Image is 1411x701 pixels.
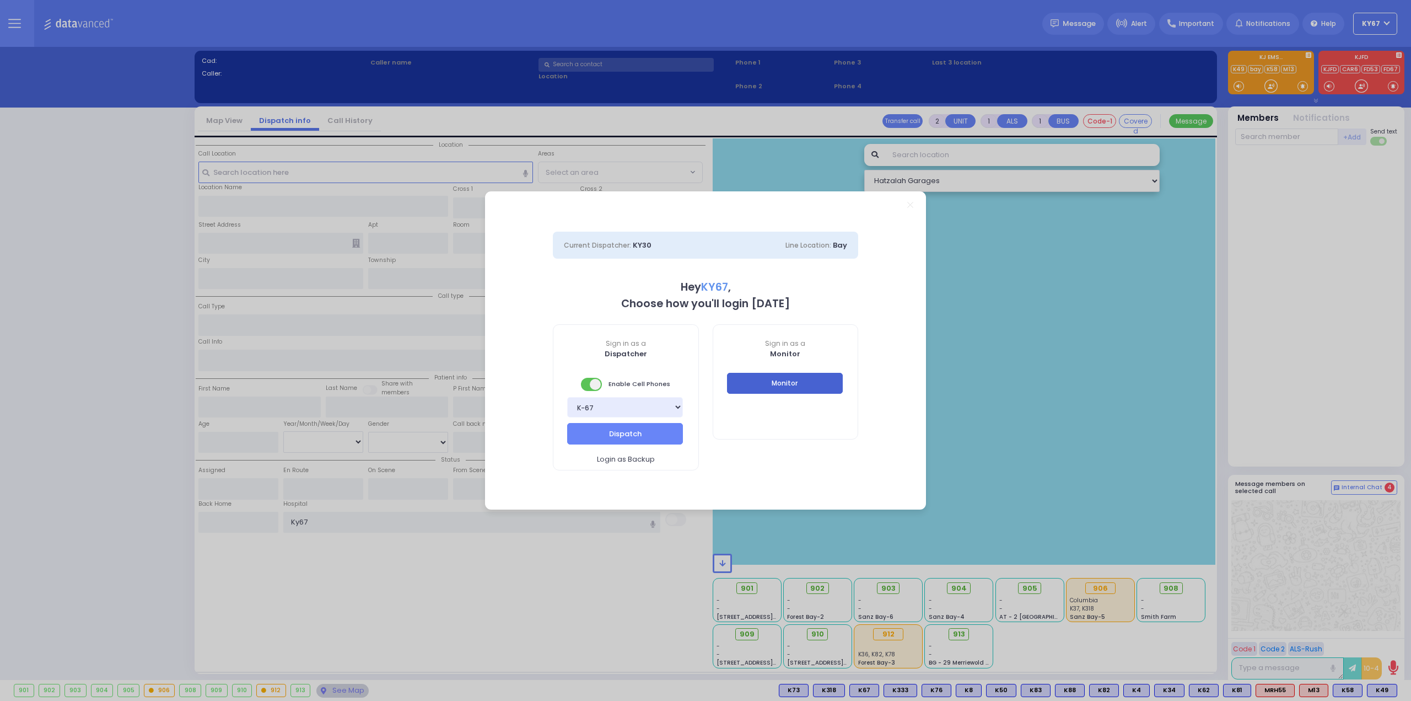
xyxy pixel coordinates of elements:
[907,202,913,208] a: Close
[605,349,647,359] b: Dispatcher
[621,296,790,311] b: Choose how you'll login [DATE]
[597,454,655,465] span: Login as Backup
[833,240,847,250] span: Bay
[770,349,800,359] b: Monitor
[727,373,843,394] button: Monitor
[564,240,631,250] span: Current Dispatcher:
[701,280,728,295] span: KY67
[681,280,731,295] b: Hey ,
[785,240,831,250] span: Line Location:
[713,339,858,349] span: Sign in as a
[581,377,670,392] span: Enable Cell Phones
[553,339,698,349] span: Sign in as a
[567,423,683,444] button: Dispatch
[633,240,651,250] span: KY30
